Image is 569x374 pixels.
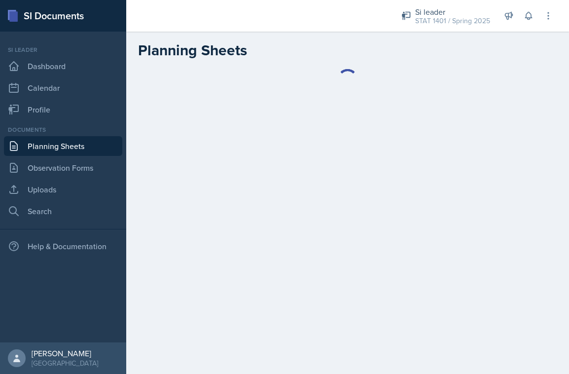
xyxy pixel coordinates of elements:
[32,348,98,358] div: [PERSON_NAME]
[4,45,122,54] div: Si leader
[4,78,122,98] a: Calendar
[4,201,122,221] a: Search
[4,158,122,178] a: Observation Forms
[4,100,122,119] a: Profile
[138,41,247,59] h2: Planning Sheets
[4,125,122,134] div: Documents
[32,358,98,368] div: [GEOGRAPHIC_DATA]
[4,56,122,76] a: Dashboard
[4,180,122,199] a: Uploads
[415,16,490,26] div: STAT 1401 / Spring 2025
[4,236,122,256] div: Help & Documentation
[415,6,490,18] div: Si leader
[4,136,122,156] a: Planning Sheets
